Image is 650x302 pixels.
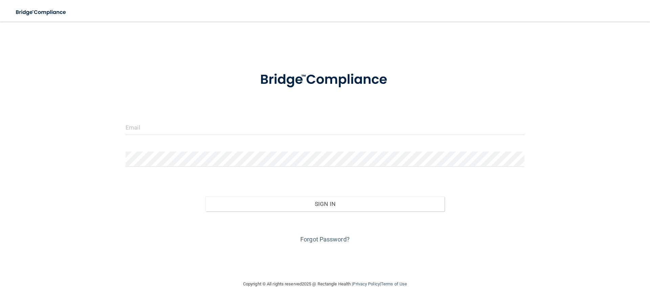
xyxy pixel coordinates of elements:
[201,273,449,295] div: Copyright © All rights reserved 2025 @ Rectangle Health | |
[300,236,350,243] a: Forgot Password?
[381,281,407,286] a: Terms of Use
[353,281,380,286] a: Privacy Policy
[246,62,404,97] img: bridge_compliance_login_screen.278c3ca4.svg
[10,5,72,19] img: bridge_compliance_login_screen.278c3ca4.svg
[126,120,524,135] input: Email
[205,196,445,211] button: Sign In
